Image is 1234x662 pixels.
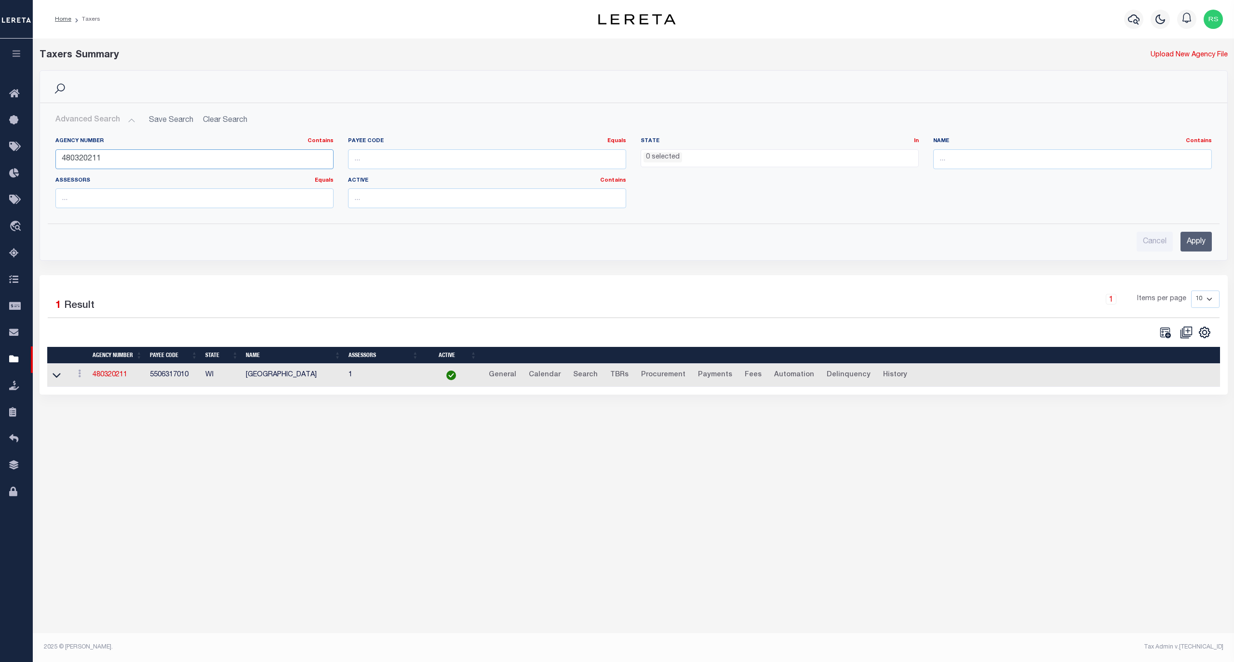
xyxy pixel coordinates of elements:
input: ... [348,188,626,208]
span: 1 [55,301,61,311]
a: TBRs [606,368,633,383]
img: logo-dark.svg [598,14,675,25]
label: Active [348,177,626,185]
div: Taxers Summary [40,48,927,63]
td: 1 [345,364,422,387]
label: Assessors [55,177,334,185]
li: 0 selected [644,152,682,163]
img: svg+xml;base64,PHN2ZyB4bWxucz0iaHR0cDovL3d3dy53My5vcmcvMjAwMC9zdmciIHBvaW50ZXItZXZlbnRzPSJub25lIi... [1204,10,1223,29]
input: ... [55,188,334,208]
label: Name [933,137,1211,146]
a: Contains [1186,138,1212,144]
a: Equals [607,138,626,144]
span: Items per page [1137,294,1186,305]
input: Cancel [1137,232,1173,252]
a: Automation [770,368,818,383]
th: Assessors: activate to sort column ascending [345,347,422,364]
label: Payee Code [348,137,626,146]
a: Fees [740,368,766,383]
a: Contains [308,138,334,144]
input: ... [933,149,1211,169]
th: Agency Number: activate to sort column ascending [89,347,146,364]
li: Taxers [71,15,100,24]
label: State [641,137,919,146]
i: travel_explore [9,221,25,233]
th: Name: activate to sort column ascending [242,347,344,364]
a: Equals [315,178,334,183]
a: 1 [1106,294,1116,305]
a: Search [569,368,602,383]
a: Delinquency [822,368,875,383]
td: WI [201,364,242,387]
a: 480320211 [93,371,127,378]
a: Contains [600,178,626,183]
input: ... [55,149,334,169]
label: Result [64,298,94,314]
a: General [484,368,521,383]
input: ... [348,149,626,169]
a: In [914,138,919,144]
td: 5506317010 [146,364,201,387]
a: Procurement [637,368,690,383]
th: &nbsp; [481,347,1220,364]
td: [GEOGRAPHIC_DATA] [242,364,344,387]
a: Payments [694,368,737,383]
label: Agency Number [55,137,334,146]
a: Upload New Agency File [1151,50,1228,61]
th: Active: activate to sort column ascending [422,347,481,364]
input: Apply [1180,232,1212,252]
a: Home [55,16,71,22]
th: State: activate to sort column ascending [201,347,242,364]
th: Payee Code: activate to sort column ascending [146,347,201,364]
a: Calendar [524,368,565,383]
button: Advanced Search [55,111,135,130]
img: check-icon-green.svg [446,371,456,380]
a: History [879,368,912,383]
